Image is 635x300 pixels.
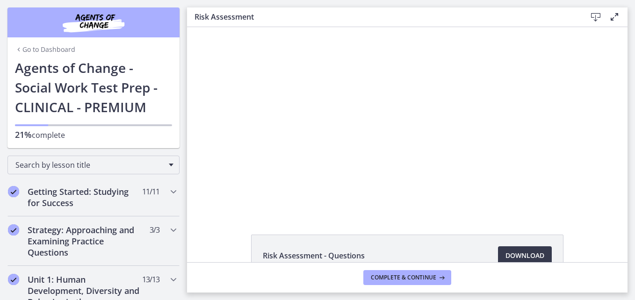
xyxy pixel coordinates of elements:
[8,186,19,197] i: Completed
[28,224,142,258] h2: Strategy: Approaching and Examining Practice Questions
[498,246,552,265] a: Download
[142,274,159,285] span: 13 / 13
[142,186,159,197] span: 11 / 11
[28,186,142,208] h2: Getting Started: Studying for Success
[505,250,544,261] span: Download
[150,224,159,236] span: 3 / 3
[15,129,172,141] p: complete
[187,27,628,213] iframe: Video Lesson
[363,270,451,285] button: Complete & continue
[263,250,365,261] span: Risk Assessment - Questions
[15,58,172,117] h1: Agents of Change - Social Work Test Prep - CLINICAL - PREMIUM
[15,45,75,54] a: Go to Dashboard
[37,11,150,34] img: Agents of Change
[15,160,164,170] span: Search by lesson title
[8,224,19,236] i: Completed
[15,129,32,140] span: 21%
[195,11,571,22] h3: Risk Assessment
[7,156,180,174] div: Search by lesson title
[371,274,436,281] span: Complete & continue
[8,274,19,285] i: Completed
